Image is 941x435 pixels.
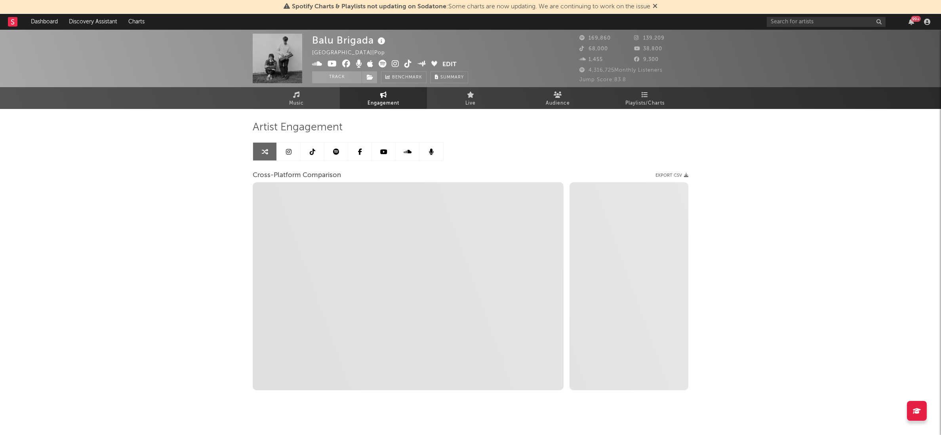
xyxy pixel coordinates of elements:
a: Dashboard [25,14,63,30]
span: Cross-Platform Comparison [253,171,341,180]
span: 4,316,725 Monthly Listeners [579,68,663,73]
a: Benchmark [381,71,427,83]
span: Music [289,99,304,108]
div: 99 + [911,16,921,22]
span: 1,455 [579,57,603,62]
span: Live [465,99,476,108]
span: 38,800 [634,46,662,52]
span: 169,860 [579,36,611,41]
span: Jump Score: 83.8 [579,77,626,82]
a: Engagement [340,87,427,109]
span: Playlists/Charts [625,99,665,108]
span: Spotify Charts & Playlists not updating on Sodatone [292,4,446,10]
span: Summary [440,75,464,80]
a: Music [253,87,340,109]
button: Export CSV [655,173,688,178]
button: Edit [442,60,457,70]
div: Balu Brigada [312,34,387,47]
button: Summary [430,71,468,83]
span: Engagement [368,99,399,108]
span: 68,000 [579,46,608,52]
a: Discovery Assistant [63,14,123,30]
span: Dismiss [653,4,657,10]
input: Search for artists [767,17,886,27]
button: Track [312,71,362,83]
a: Live [427,87,514,109]
a: Charts [123,14,150,30]
span: Benchmark [392,73,422,82]
a: Playlists/Charts [601,87,688,109]
div: [GEOGRAPHIC_DATA] | Pop [312,48,394,58]
span: Audience [546,99,570,108]
button: 99+ [909,19,914,25]
a: Audience [514,87,601,109]
span: 139,209 [634,36,665,41]
span: : Some charts are now updating. We are continuing to work on the issue [292,4,650,10]
span: Artist Engagement [253,123,343,132]
span: 9,300 [634,57,659,62]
